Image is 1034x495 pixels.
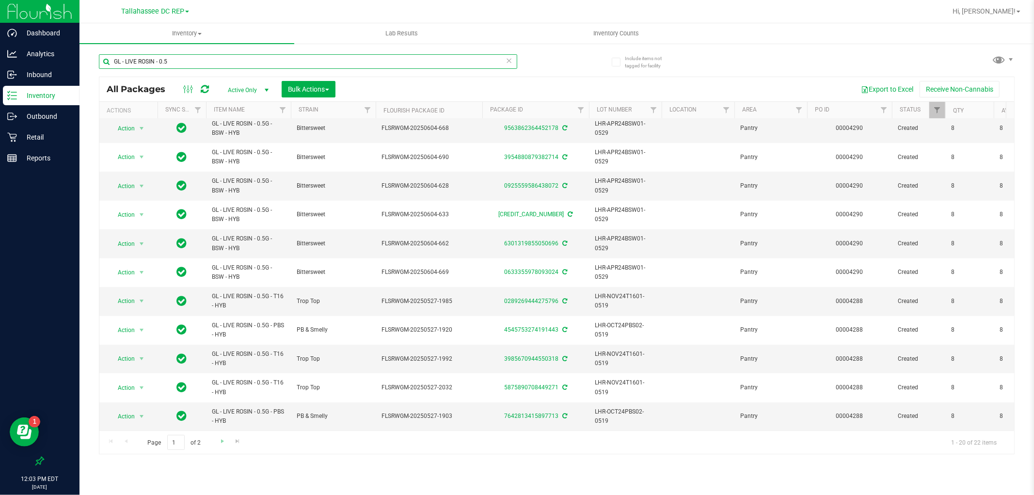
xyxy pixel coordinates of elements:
[567,211,573,218] span: Sync from Compliance System
[595,234,656,253] span: LHR-APR24BSW01-0529
[595,148,656,166] span: LHR-APR24BSW01-0529
[297,181,370,191] span: Bittersweet
[80,23,294,44] a: Inventory
[136,122,148,135] span: select
[740,297,801,306] span: Pantry
[177,352,187,366] span: In Sync
[299,106,318,113] a: Strain
[212,350,285,368] span: GL - LIVE ROSIN - 0.5G - T16 - HYB
[382,181,477,191] span: FLSRWGM-20250604-628
[595,350,656,368] span: LHR-NOV24T1601-0519
[382,153,477,162] span: FLSRWGM-20250604-690
[506,54,512,67] span: Clear
[212,119,285,138] span: GL - LIVE ROSIN - 0.5G - BSW - HYB
[109,352,135,366] span: Action
[855,81,920,97] button: Export to Excel
[177,150,187,164] span: In Sync
[929,102,945,118] a: Filter
[136,323,148,337] span: select
[7,132,17,142] inline-svg: Retail
[109,122,135,135] span: Action
[561,182,567,189] span: Sync from Compliance System
[297,239,370,248] span: Bittersweet
[297,124,370,133] span: Bittersweet
[7,49,17,59] inline-svg: Analytics
[177,381,187,394] span: In Sync
[212,407,285,426] span: GL - LIVE ROSIN - 0.5G - PBS - HYB
[669,106,697,113] a: Location
[382,354,477,364] span: FLSRWGM-20250527-1992
[595,176,656,195] span: LHR-APR24BSW01-0529
[17,111,75,122] p: Outbound
[504,355,558,362] a: 3985670944550318
[561,326,567,333] span: Sync from Compliance System
[121,7,184,16] span: Tallahassee DC REP
[740,325,801,335] span: Pantry
[372,29,431,38] span: Lab Results
[951,210,988,219] span: 8
[215,435,229,448] a: Go to the next page
[836,125,863,131] a: 00004290
[595,321,656,339] span: LHR-OCT24PBS02-0519
[951,268,988,277] span: 8
[898,325,939,335] span: Created
[4,483,75,491] p: [DATE]
[17,90,75,101] p: Inventory
[953,7,1016,15] span: Hi, [PERSON_NAME]!
[561,298,567,304] span: Sync from Compliance System
[212,148,285,166] span: GL - LIVE ROSIN - 0.5G - BSW - HYB
[7,28,17,38] inline-svg: Dashboard
[595,206,656,224] span: LHR-APR24BSW01-0529
[109,208,135,222] span: Action
[646,102,662,118] a: Filter
[898,181,939,191] span: Created
[231,435,245,448] a: Go to the last page
[836,182,863,189] a: 00004290
[297,297,370,306] span: Trop Top
[898,268,939,277] span: Created
[561,154,567,160] span: Sync from Compliance System
[382,239,477,248] span: FLSRWGM-20250604-662
[107,107,154,114] div: Actions
[136,410,148,423] span: select
[504,269,558,275] a: 0633355978093024
[109,381,135,395] span: Action
[740,153,801,162] span: Pantry
[99,54,517,69] input: Search Package ID, Item Name, SKU, Lot or Part Number...
[595,407,656,426] span: LHR-OCT24PBS02-0519
[898,210,939,219] span: Created
[382,383,477,392] span: FLSRWGM-20250527-2032
[136,381,148,395] span: select
[951,383,988,392] span: 8
[740,383,801,392] span: Pantry
[625,55,673,69] span: Include items not tagged for facility
[740,124,801,133] span: Pantry
[791,102,807,118] a: Filter
[504,154,558,160] a: 3954880879382714
[212,292,285,310] span: GL - LIVE ROSIN - 0.5G - T16 - HYB
[499,211,564,218] a: [CREDIT_CARD_NUMBER]
[35,456,45,466] label: Pin the sidebar to full width on large screens
[898,412,939,421] span: Created
[898,354,939,364] span: Created
[836,211,863,218] a: 00004290
[294,23,509,44] a: Lab Results
[297,412,370,421] span: PB & Smelly
[165,106,203,113] a: Sync Status
[297,325,370,335] span: PB & Smelly
[10,417,39,447] iframe: Resource center
[740,239,801,248] span: Pantry
[177,323,187,336] span: In Sync
[177,409,187,423] span: In Sync
[212,206,285,224] span: GL - LIVE ROSIN - 0.5G - BSW - HYB
[951,181,988,191] span: 8
[177,237,187,250] span: In Sync
[561,355,567,362] span: Sync from Compliance System
[17,131,75,143] p: Retail
[836,240,863,247] a: 00004290
[214,106,245,113] a: Item Name
[490,106,523,113] a: Package ID
[107,84,175,95] span: All Packages
[898,297,939,306] span: Created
